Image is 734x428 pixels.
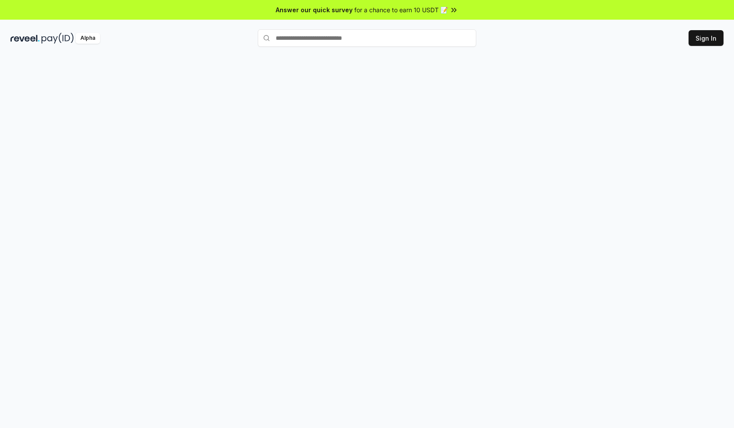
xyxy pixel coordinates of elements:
[276,5,353,14] span: Answer our quick survey
[689,30,724,46] button: Sign In
[10,33,40,44] img: reveel_dark
[354,5,448,14] span: for a chance to earn 10 USDT 📝
[76,33,100,44] div: Alpha
[42,33,74,44] img: pay_id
